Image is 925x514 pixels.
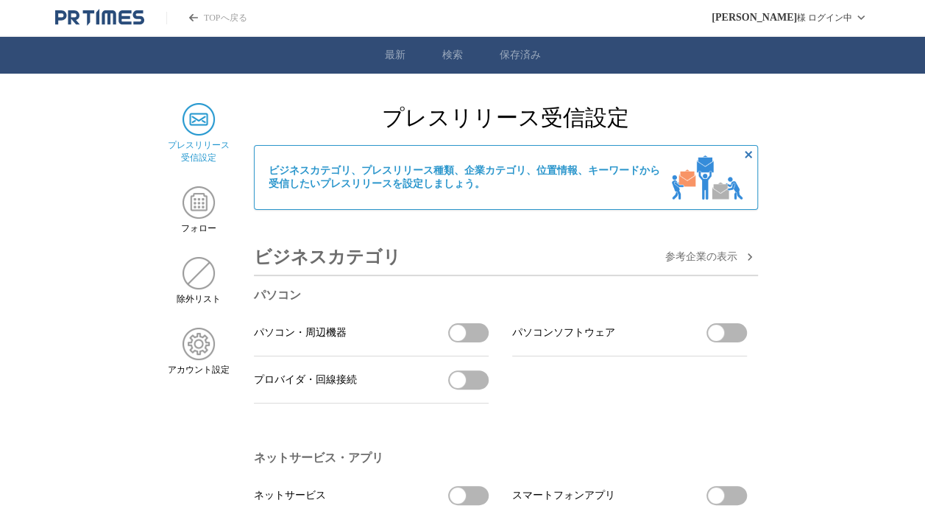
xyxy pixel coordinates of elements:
[55,9,144,27] a: PR TIMESのトップページはこちら
[512,489,615,502] span: スマートフォンアプリ
[442,49,463,62] a: 検索
[166,12,247,24] a: PR TIMESのトップページはこちら
[182,257,215,289] img: 除外リスト
[269,164,660,191] span: ビジネスカテゴリ、プレスリリース種類、企業カテゴリ、位置情報、キーワードから 受信したいプレスリリースを設定しましょう。
[665,248,758,266] button: 参考企業の表示
[254,326,347,339] span: パソコン・周辺機器
[254,373,357,387] span: プロバイダ・回線接続
[177,293,221,306] span: 除外リスト
[254,489,326,502] span: ネットサービス
[182,186,215,219] img: フォロー
[385,49,405,62] a: 最新
[168,257,230,306] a: 除外リスト除外リスト
[512,326,615,339] span: パソコンソフトウェア
[500,49,541,62] a: 保存済み
[740,146,757,163] button: 非表示にする
[168,186,230,235] a: フォローフォロー
[168,328,230,376] a: アカウント設定アカウント設定
[254,451,747,466] h3: ネットサービス・アプリ
[665,250,737,264] span: 参考企業の 表示
[254,239,401,275] h3: ビジネスカテゴリ
[168,103,230,164] a: プレスリリース 受信設定プレスリリース 受信設定
[254,103,758,133] h2: プレスリリース受信設定
[712,12,797,24] span: [PERSON_NAME]
[182,328,215,360] img: アカウント設定
[182,103,215,135] img: プレスリリース 受信設定
[168,139,230,164] span: プレスリリース 受信設定
[168,364,230,376] span: アカウント設定
[254,288,747,303] h3: パソコン
[181,222,216,235] span: フォロー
